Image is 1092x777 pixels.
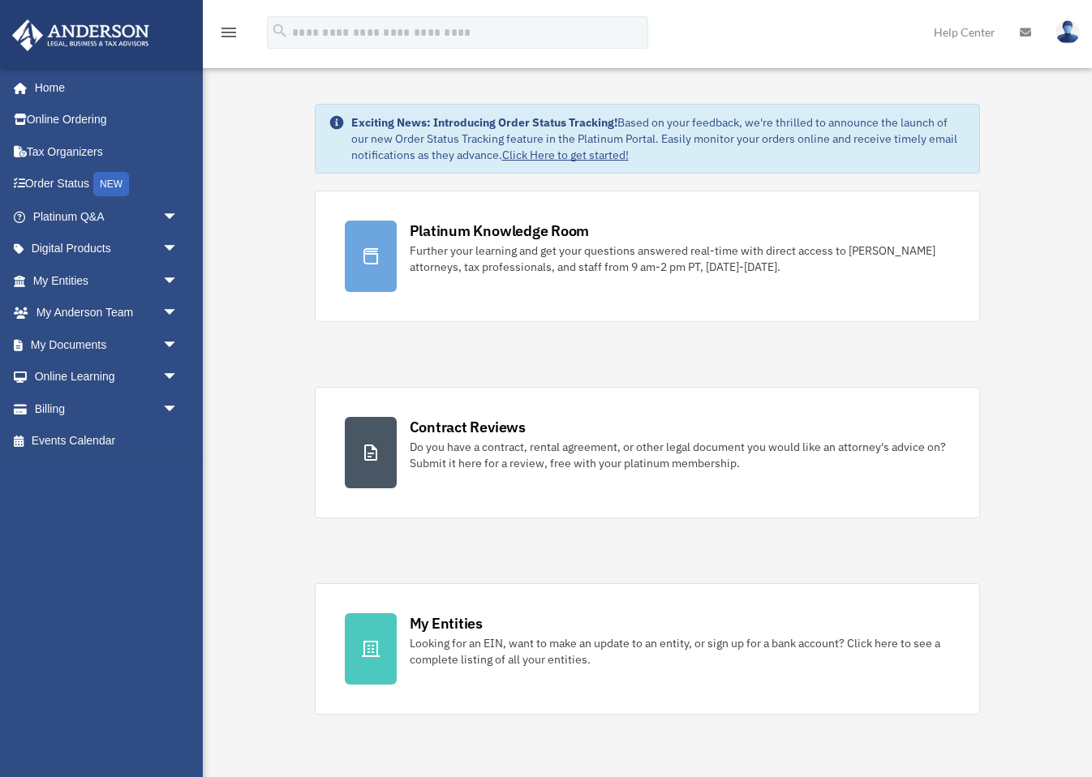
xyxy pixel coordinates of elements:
div: My Entities [410,613,483,633]
a: Online Learningarrow_drop_down [11,361,203,393]
a: Billingarrow_drop_down [11,393,203,425]
div: Looking for an EIN, want to make an update to an entity, or sign up for a bank account? Click her... [410,635,951,668]
span: arrow_drop_down [162,264,195,298]
div: Contract Reviews [410,417,526,437]
a: Contract Reviews Do you have a contract, rental agreement, or other legal document you would like... [315,387,981,518]
a: Order StatusNEW [11,168,203,201]
a: My Entitiesarrow_drop_down [11,264,203,297]
a: My Entities Looking for an EIN, want to make an update to an entity, or sign up for a bank accoun... [315,583,981,715]
span: arrow_drop_down [162,233,195,266]
div: Further your learning and get your questions answered real-time with direct access to [PERSON_NAM... [410,243,951,275]
strong: Exciting News: Introducing Order Status Tracking! [351,115,617,130]
a: Digital Productsarrow_drop_down [11,233,203,265]
span: arrow_drop_down [162,361,195,394]
div: Based on your feedback, we're thrilled to announce the launch of our new Order Status Tracking fe... [351,114,967,163]
span: arrow_drop_down [162,297,195,330]
a: Click Here to get started! [502,148,629,162]
span: arrow_drop_down [162,393,195,426]
a: Home [11,71,195,104]
img: User Pic [1055,20,1080,44]
a: Tax Organizers [11,135,203,168]
a: menu [219,28,239,42]
a: My Anderson Teamarrow_drop_down [11,297,203,329]
div: NEW [93,172,129,196]
a: Online Ordering [11,104,203,136]
a: Events Calendar [11,425,203,457]
img: Anderson Advisors Platinum Portal [7,19,154,51]
a: Platinum Knowledge Room Further your learning and get your questions answered real-time with dire... [315,191,981,322]
div: Platinum Knowledge Room [410,221,590,241]
a: My Documentsarrow_drop_down [11,328,203,361]
span: arrow_drop_down [162,200,195,234]
i: menu [219,23,239,42]
div: Do you have a contract, rental agreement, or other legal document you would like an attorney's ad... [410,439,951,471]
i: search [271,22,289,40]
span: arrow_drop_down [162,328,195,362]
a: Platinum Q&Aarrow_drop_down [11,200,203,233]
